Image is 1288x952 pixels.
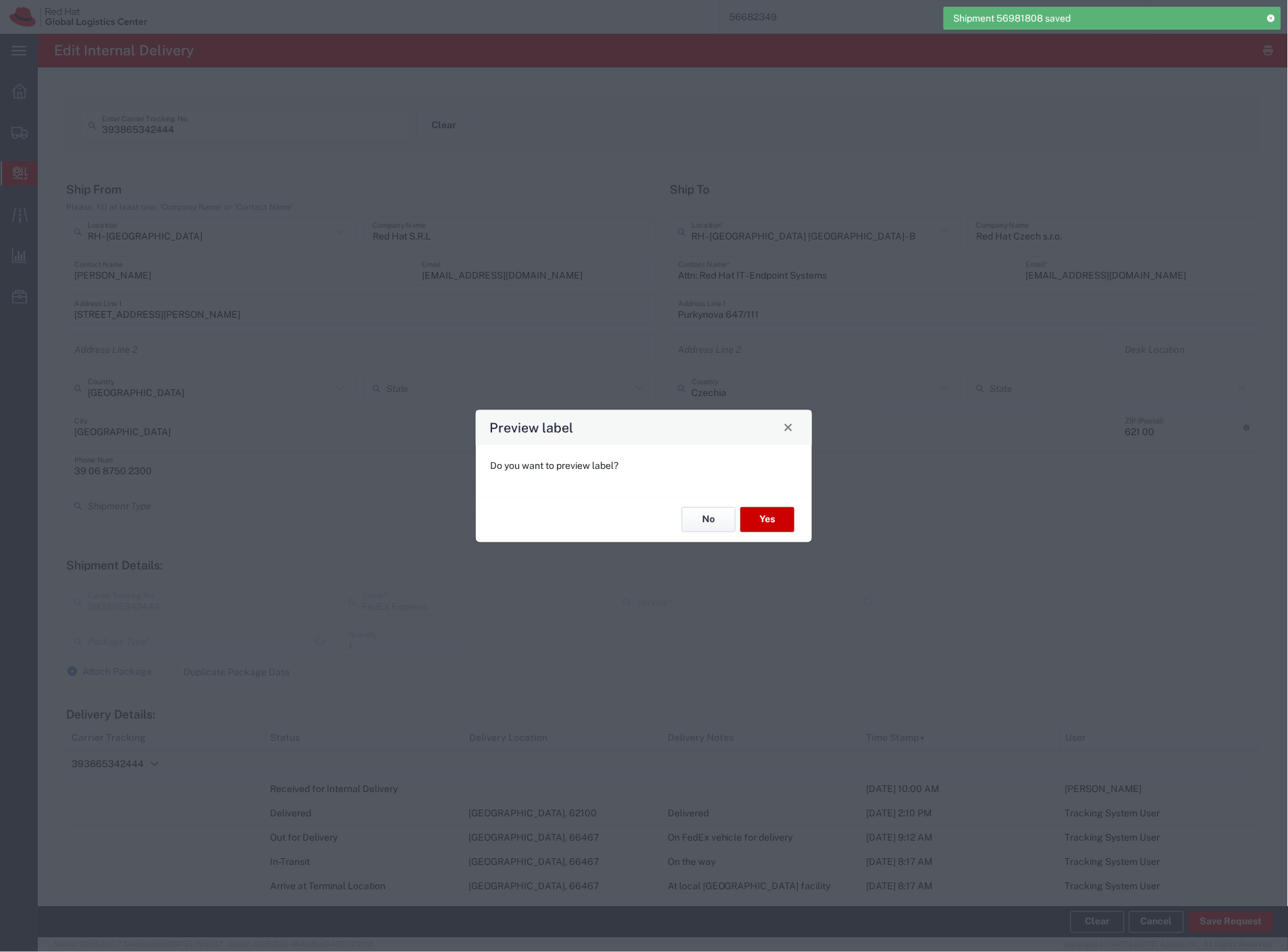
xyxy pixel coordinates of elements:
[954,11,1071,26] span: Shipment 56981808 saved
[779,418,798,437] button: Close
[490,459,798,473] p: Do you want to preview label?
[741,507,795,532] button: Yes
[490,418,574,437] h4: Preview label
[682,507,736,532] button: No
